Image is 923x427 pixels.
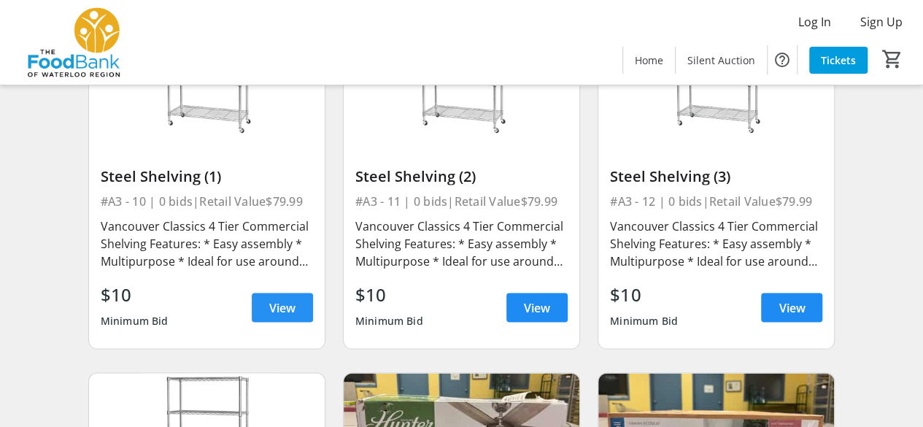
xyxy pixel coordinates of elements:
button: Log In [787,10,843,34]
div: Steel Shelving (1) [101,167,313,185]
div: #A3 - 10 | 0 bids | Retail Value $79.99 [101,191,313,211]
a: Home [623,47,675,74]
div: Steel Shelving (2) [355,167,568,185]
span: Log In [798,13,831,31]
button: Sign Up [849,10,914,34]
span: Tickets [821,53,856,68]
a: View [252,293,313,322]
a: Silent Auction [676,47,767,74]
button: Cart [879,46,905,72]
button: Help [768,45,797,74]
a: Tickets [809,47,868,74]
span: View [779,299,805,316]
span: View [269,299,296,316]
div: Minimum Bid [355,307,423,334]
span: Silent Auction [687,53,755,68]
span: Sign Up [860,13,903,31]
div: Vancouver Classics 4 Tier Commercial Shelving Features: * Easy assembly * Multipurpose * Ideal fo... [355,217,568,269]
div: Minimum Bid [101,307,169,334]
div: Minimum Bid [610,307,678,334]
div: Vancouver Classics 4 Tier Commercial Shelving Features: * Easy assembly * Multipurpose * Ideal fo... [610,217,822,269]
div: $10 [101,281,169,307]
img: The Food Bank of Waterloo Region's Logo [9,6,139,79]
div: $10 [355,281,423,307]
span: View [524,299,550,316]
span: Home [635,53,663,68]
div: Steel Shelving (3) [610,167,822,185]
div: $10 [610,281,678,307]
div: #A3 - 12 | 0 bids | Retail Value $79.99 [610,191,822,211]
a: View [761,293,822,322]
a: View [506,293,568,322]
div: Vancouver Classics 4 Tier Commercial Shelving Features: * Easy assembly * Multipurpose * Ideal fo... [101,217,313,269]
div: #A3 - 11 | 0 bids | Retail Value $79.99 [355,191,568,211]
